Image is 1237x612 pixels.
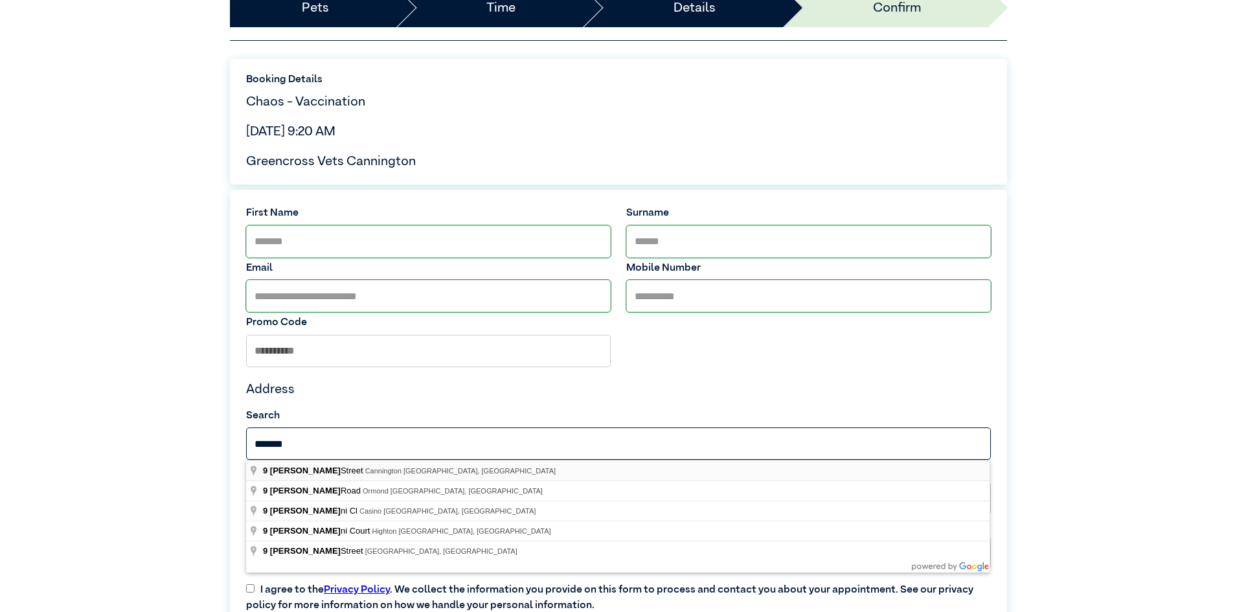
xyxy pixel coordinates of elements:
label: Mobile Number [626,260,991,276]
span: [PERSON_NAME] [270,506,341,516]
span: ni Cl [263,506,359,516]
span: Road [263,486,363,495]
span: Street [263,466,365,475]
span: [DATE] 9:20 AM [246,125,335,138]
span: [PERSON_NAME] [270,526,341,536]
input: I agree to thePrivacy Policy. We collect the information you provide on this form to process and ... [246,584,255,593]
a: Privacy Policy [324,585,390,595]
span: 9 [263,486,267,495]
span: Street [263,546,365,556]
span: Chaos - Vaccination [246,95,365,108]
span: Highton [GEOGRAPHIC_DATA], [GEOGRAPHIC_DATA] [372,527,550,535]
span: 9 [263,466,267,475]
label: Promo Code [246,315,611,330]
span: Greencross Vets Cannington [246,155,416,168]
label: Surname [626,205,991,221]
span: Cannington [GEOGRAPHIC_DATA], [GEOGRAPHIC_DATA] [365,467,556,475]
span: [PERSON_NAME] [270,546,341,556]
input: Search by Suburb [246,427,991,460]
span: 9 [263,506,267,516]
span: [PERSON_NAME] [270,486,341,495]
span: Ormond [GEOGRAPHIC_DATA], [GEOGRAPHIC_DATA] [363,487,543,495]
span: 9 [263,526,267,536]
label: First Name [246,205,611,221]
span: [PERSON_NAME] [270,466,341,475]
span: ni Court [263,526,372,536]
span: Casino [GEOGRAPHIC_DATA], [GEOGRAPHIC_DATA] [359,507,536,515]
span: [GEOGRAPHIC_DATA], [GEOGRAPHIC_DATA] [365,547,517,555]
label: Search [246,408,991,424]
label: Booking Details [246,72,991,87]
h4: Address [246,381,991,397]
span: 9 [263,546,267,556]
label: Email [246,260,611,276]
